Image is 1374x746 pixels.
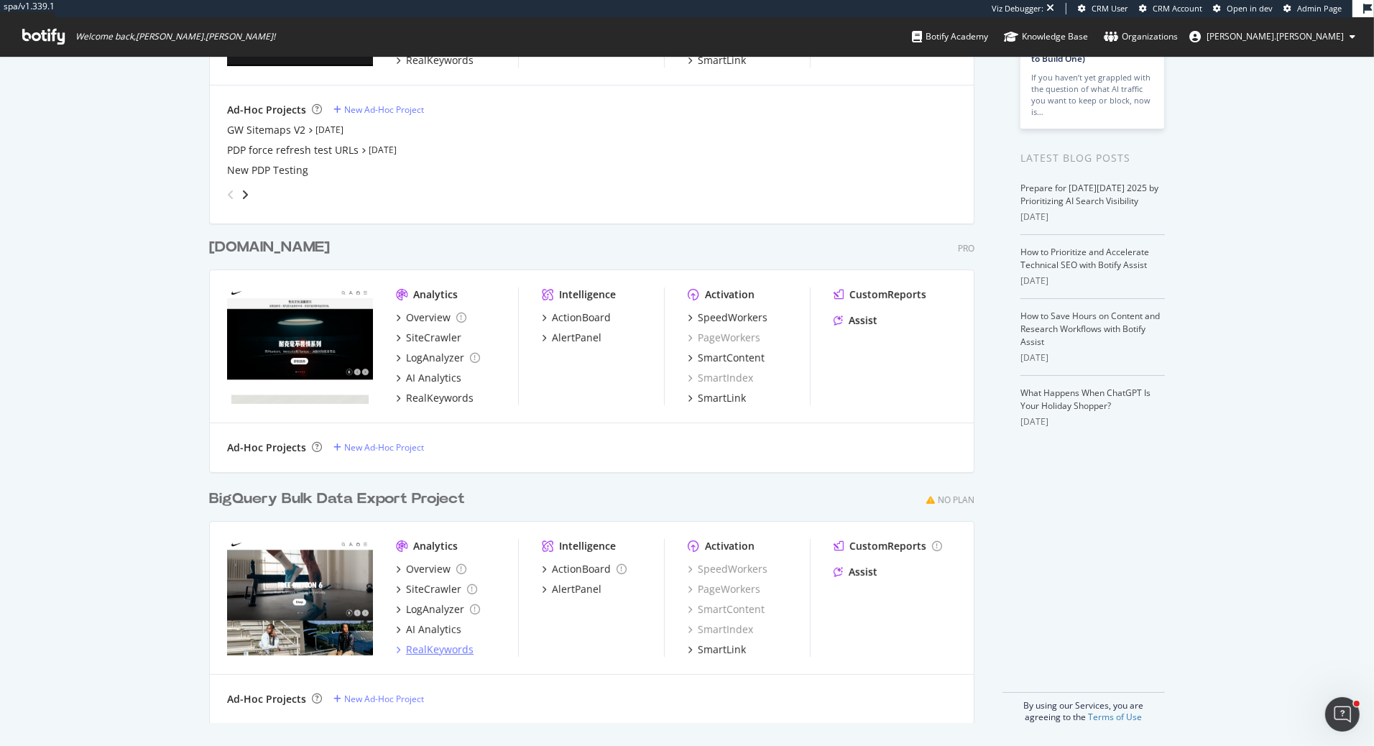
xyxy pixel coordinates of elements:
[227,103,306,117] div: Ad-Hoc Projects
[333,441,424,453] a: New Ad-Hoc Project
[834,539,942,553] a: CustomReports
[227,143,359,157] a: PDP force refresh test URLs
[542,310,611,325] a: ActionBoard
[227,692,306,706] div: Ad-Hoc Projects
[406,351,464,365] div: LogAnalyzer
[333,693,424,705] a: New Ad-Hoc Project
[1020,275,1165,287] div: [DATE]
[1004,29,1088,44] div: Knowledge Base
[552,582,601,597] div: AlertPanel
[1139,3,1202,14] a: CRM Account
[849,565,877,579] div: Assist
[958,242,974,254] div: Pro
[344,693,424,705] div: New Ad-Hoc Project
[396,643,474,657] a: RealKeywords
[1178,25,1367,48] button: [PERSON_NAME].[PERSON_NAME]
[1031,72,1153,118] div: If you haven’t yet grappled with the question of what AI traffic you want to keep or block, now is…
[688,582,760,597] a: PageWorkers
[406,622,461,637] div: AI Analytics
[688,351,765,365] a: SmartContent
[698,391,746,405] div: SmartLink
[406,602,464,617] div: LogAnalyzer
[1020,246,1149,271] a: How to Prioritize and Accelerate Technical SEO with Botify Assist
[992,3,1043,14] div: Viz Debugger:
[834,313,877,328] a: Assist
[1153,3,1202,14] span: CRM Account
[552,562,611,576] div: ActionBoard
[406,643,474,657] div: RealKeywords
[344,103,424,116] div: New Ad-Hoc Project
[227,539,373,655] img: nikesecondary.com
[552,331,601,345] div: AlertPanel
[227,123,305,137] a: GW Sitemaps V2
[542,562,627,576] a: ActionBoard
[1325,697,1360,732] iframe: Intercom live chat
[834,287,926,302] a: CustomReports
[1020,182,1158,207] a: Prepare for [DATE][DATE] 2025 by Prioritizing AI Search Visibility
[1020,415,1165,428] div: [DATE]
[705,539,755,553] div: Activation
[688,53,746,68] a: SmartLink
[396,582,477,597] a: SiteCrawler
[849,539,926,553] div: CustomReports
[688,643,746,657] a: SmartLink
[396,562,466,576] a: Overview
[406,53,474,68] div: RealKeywords
[698,53,746,68] div: SmartLink
[209,489,471,510] a: BigQuery Bulk Data Export Project
[938,494,974,506] div: No Plan
[209,237,330,258] div: [DOMAIN_NAME]
[75,31,275,42] span: Welcome back, [PERSON_NAME].[PERSON_NAME] !
[542,331,601,345] a: AlertPanel
[227,441,306,455] div: Ad-Hoc Projects
[1020,150,1165,166] div: Latest Blog Posts
[1004,17,1088,56] a: Knowledge Base
[1104,17,1178,56] a: Organizations
[705,287,755,302] div: Activation
[413,287,458,302] div: Analytics
[698,643,746,657] div: SmartLink
[1207,30,1344,42] span: christopher.hart
[912,29,988,44] div: Botify Academy
[688,371,753,385] a: SmartIndex
[406,391,474,405] div: RealKeywords
[369,144,397,156] a: [DATE]
[688,622,753,637] a: SmartIndex
[209,237,336,258] a: [DOMAIN_NAME]
[559,539,616,553] div: Intelligence
[396,391,474,405] a: RealKeywords
[396,371,461,385] a: AI Analytics
[406,562,451,576] div: Overview
[396,331,461,345] a: SiteCrawler
[396,351,480,365] a: LogAnalyzer
[1283,3,1342,14] a: Admin Page
[227,287,373,404] img: nike.com.cn
[552,310,611,325] div: ActionBoard
[1078,3,1128,14] a: CRM User
[396,310,466,325] a: Overview
[406,310,451,325] div: Overview
[1020,211,1165,224] div: [DATE]
[849,313,877,328] div: Assist
[1092,3,1128,14] span: CRM User
[396,622,461,637] a: AI Analytics
[221,183,240,206] div: angle-left
[1020,310,1160,348] a: How to Save Hours on Content and Research Workflows with Botify Assist
[1089,711,1143,723] a: Terms of Use
[688,331,760,345] a: PageWorkers
[849,287,926,302] div: CustomReports
[688,602,765,617] a: SmartContent
[698,310,767,325] div: SpeedWorkers
[227,163,308,178] div: New PDP Testing
[542,582,601,597] a: AlertPanel
[344,441,424,453] div: New Ad-Hoc Project
[209,489,465,510] div: BigQuery Bulk Data Export Project
[1020,387,1151,412] a: What Happens When ChatGPT Is Your Holiday Shopper?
